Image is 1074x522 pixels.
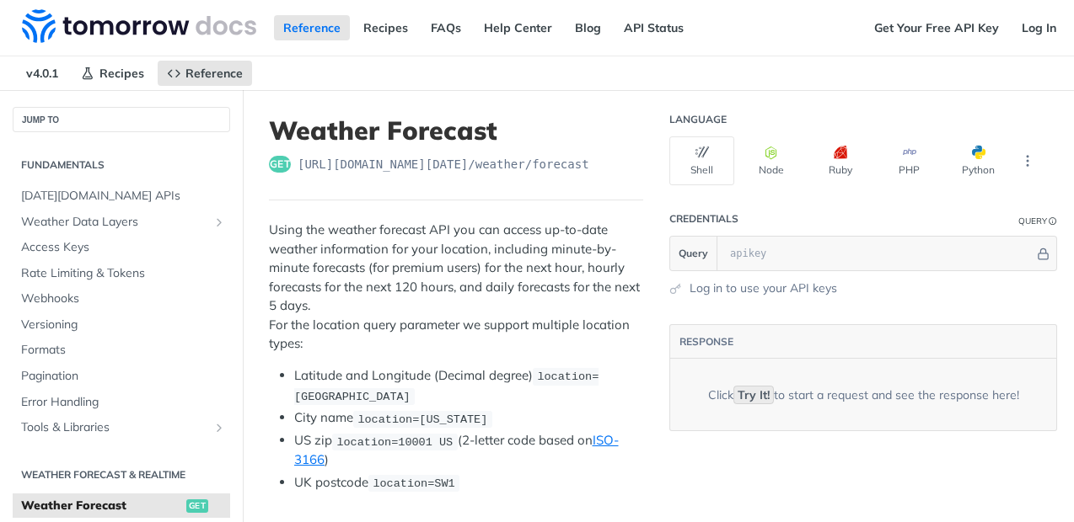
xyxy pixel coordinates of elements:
a: [DATE][DOMAIN_NAME] APIs [13,184,230,209]
a: Formats [13,338,230,363]
div: Query [1018,215,1047,227]
button: JUMP TO [13,107,230,132]
a: Pagination [13,364,230,389]
code: Try It! [733,386,774,404]
span: Webhooks [21,290,226,307]
button: Show subpages for Weather Data Layers [212,216,226,229]
a: Recipes [354,15,417,40]
span: Pagination [21,368,226,385]
a: Weather Data LayersShow subpages for Weather Data Layers [13,210,230,235]
button: PHP [877,136,942,185]
a: Versioning [13,312,230,338]
button: Query [670,237,717,270]
button: Hide [1034,245,1052,262]
img: Tomorrow.io Weather API Docs [22,9,256,43]
span: [DATE][DOMAIN_NAME] APIs [21,188,226,205]
span: Versioning [21,317,226,333]
i: Information [1049,217,1057,226]
a: Tools & LibrariesShow subpages for Tools & Libraries [13,415,230,440]
button: Show subpages for Tools & Libraries [212,421,226,434]
li: US zip (2-letter code based on ) [294,431,643,470]
span: Weather Forecast [21,498,182,514]
button: Ruby [808,136,873,185]
div: Language [669,113,727,126]
li: Latitude and Longitude (Decimal degree) [294,366,643,406]
span: get [269,156,291,173]
a: Get Your Free API Key [865,15,1008,40]
button: Node [738,136,803,185]
span: Recipes [99,66,144,81]
h2: Fundamentals [13,157,230,173]
code: location=[US_STATE] [353,411,492,428]
span: Error Handling [21,394,226,411]
span: Reference [185,66,243,81]
span: Tools & Libraries [21,419,208,436]
button: More Languages [1015,148,1040,173]
h1: Weather Forecast [269,115,643,146]
a: Log in to use your API keys [690,280,837,297]
li: UK postcode [294,473,643,493]
span: v4.0.1 [17,61,67,86]
a: API Status [615,15,693,40]
a: Error Handling [13,390,230,415]
span: https://api.tomorrow.io/v4/weather/forecast [298,156,589,173]
a: Rate Limiting & Tokens [13,261,230,286]
a: Recipes [72,61,153,86]
span: Query [679,246,708,261]
p: Using the weather forecast API you can access up-to-date weather information for your location, i... [269,221,643,354]
code: location=SW1 [368,475,459,492]
a: Access Keys [13,235,230,260]
div: Credentials [669,212,738,226]
a: Weather Forecastget [13,493,230,519]
span: Weather Data Layers [21,214,208,231]
div: Click to start a request and see the response here! [708,386,1019,403]
li: City name [294,408,643,428]
code: location=[GEOGRAPHIC_DATA] [294,368,599,405]
span: Rate Limiting & Tokens [21,265,226,282]
div: QueryInformation [1018,215,1057,227]
a: Reference [274,15,350,40]
a: FAQs [422,15,470,40]
a: Log In [1012,15,1066,40]
a: Help Center [475,15,561,40]
a: Blog [566,15,610,40]
button: Python [946,136,1011,185]
a: Webhooks [13,286,230,312]
button: RESPONSE [679,333,734,350]
code: location=10001 US [332,434,458,450]
span: Access Keys [21,239,226,256]
input: apikey [722,237,1034,270]
a: Reference [158,61,252,86]
h2: Weather Forecast & realtime [13,467,230,482]
span: get [186,499,208,513]
button: Shell [669,136,734,185]
span: Formats [21,342,226,359]
svg: More ellipsis [1020,153,1035,168]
